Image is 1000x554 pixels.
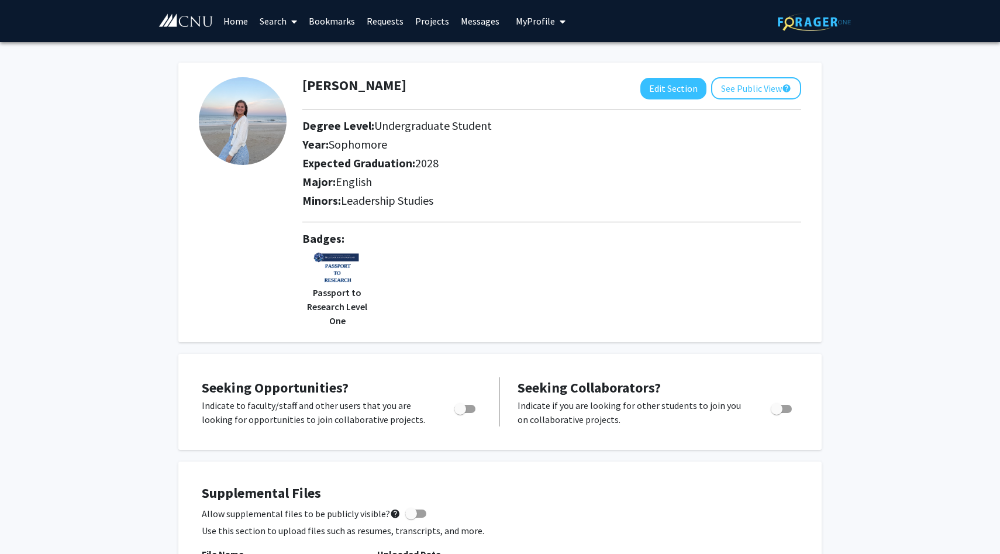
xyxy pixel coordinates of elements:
[202,398,432,426] p: Indicate to faculty/staff and other users that you are looking for opportunities to join collabor...
[409,1,455,42] a: Projects
[455,1,505,42] a: Messages
[302,232,801,246] h2: Badges:
[711,77,801,99] button: See Public View
[202,524,798,538] p: Use this section to upload files such as resumes, transcripts, and more.
[158,13,213,28] img: Christopher Newport University Logo
[302,77,406,94] h1: [PERSON_NAME]
[218,1,254,42] a: Home
[374,118,492,133] span: Undergraduate Student
[302,285,373,328] p: Passport to Research Level One
[254,1,303,42] a: Search
[302,119,748,133] h2: Degree Level:
[202,485,798,502] h4: Supplemental Files
[415,156,439,170] span: 2028
[302,156,748,170] h2: Expected Graduation:
[336,174,372,189] span: English
[312,250,362,285] img: passport.png
[450,398,482,416] div: Toggle
[361,1,409,42] a: Requests
[778,13,851,31] img: ForagerOne Logo
[302,175,801,189] h2: Major:
[302,137,748,152] h2: Year:
[329,137,387,152] span: Sophomore
[202,378,349,397] span: Seeking Opportunities?
[518,398,749,426] p: Indicate if you are looking for other students to join you on collaborative projects.
[202,507,401,521] span: Allow supplemental files to be publicly visible?
[9,501,50,545] iframe: Chat
[199,77,287,165] img: Profile Picture
[303,1,361,42] a: Bookmarks
[640,78,706,99] button: Edit Section
[341,193,433,208] span: Leadership Studies
[782,81,791,95] mat-icon: help
[766,398,798,416] div: Toggle
[516,15,555,27] span: My Profile
[390,507,401,521] mat-icon: help
[302,194,801,208] h2: Minors:
[518,378,661,397] span: Seeking Collaborators?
